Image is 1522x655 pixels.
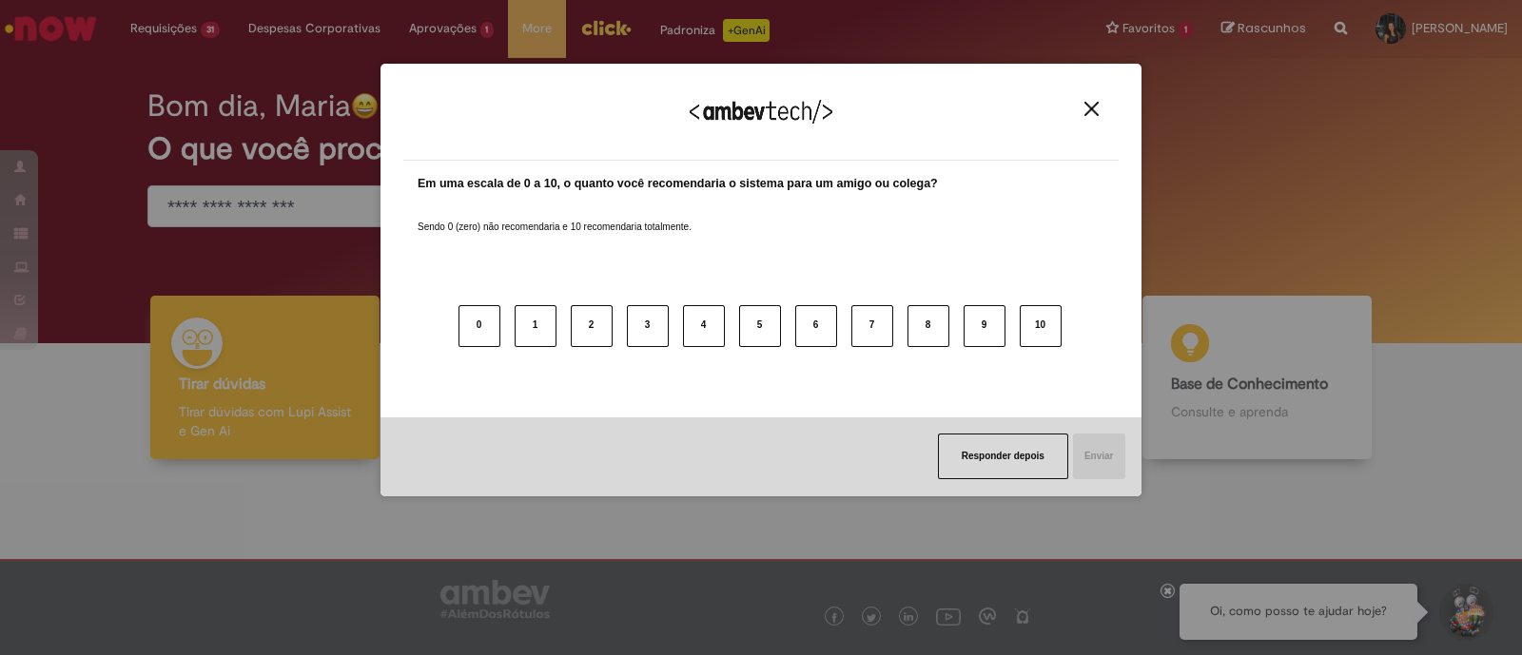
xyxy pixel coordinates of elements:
img: Logo Ambevtech [690,100,832,124]
button: 2 [571,305,613,347]
button: Responder depois [938,433,1068,479]
button: 3 [627,305,669,347]
label: Sendo 0 (zero) não recomendaria e 10 recomendaria totalmente. [418,198,692,234]
button: 10 [1020,305,1062,347]
button: 9 [964,305,1005,347]
button: Close [1079,101,1104,117]
button: 6 [795,305,837,347]
button: 8 [907,305,949,347]
label: Em uma escala de 0 a 10, o quanto você recomendaria o sistema para um amigo ou colega? [418,175,938,193]
button: 5 [739,305,781,347]
button: 0 [459,305,500,347]
button: 1 [515,305,556,347]
button: 4 [683,305,725,347]
img: Close [1084,102,1099,116]
button: 7 [851,305,893,347]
